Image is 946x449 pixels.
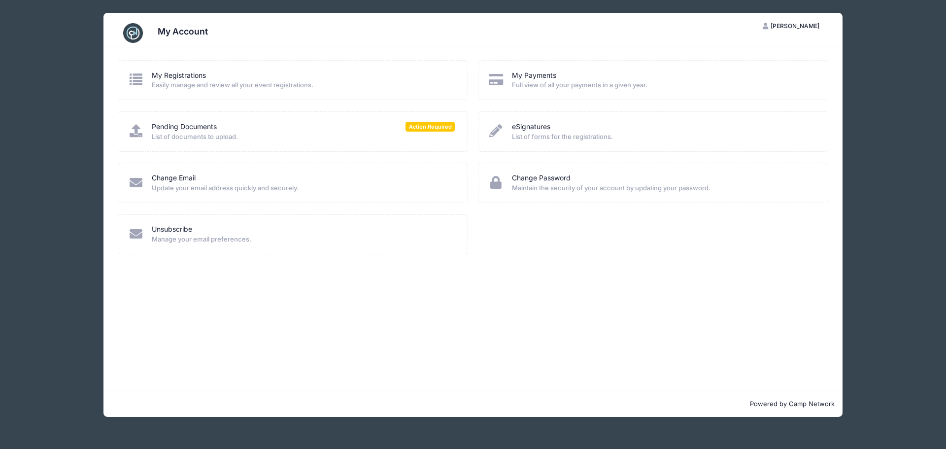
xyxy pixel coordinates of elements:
span: List of forms for the registrations. [512,132,815,142]
button: [PERSON_NAME] [754,18,828,35]
span: [PERSON_NAME] [771,22,819,30]
span: Update your email address quickly and securely. [152,183,455,193]
a: Pending Documents [152,122,217,132]
span: Easily manage and review all your event registrations. [152,80,455,90]
a: Change Email [152,173,196,183]
span: Full view of all your payments in a given year. [512,80,815,90]
a: Unsubscribe [152,224,192,235]
span: Manage your email preferences. [152,235,455,244]
span: Maintain the security of your account by updating your password. [512,183,815,193]
img: CampNetwork [123,23,143,43]
a: My Registrations [152,70,206,81]
a: Change Password [512,173,571,183]
a: eSignatures [512,122,550,132]
a: My Payments [512,70,556,81]
p: Powered by Camp Network [111,399,835,409]
h3: My Account [158,26,208,36]
span: List of documents to upload. [152,132,455,142]
span: Action Required [405,122,455,131]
